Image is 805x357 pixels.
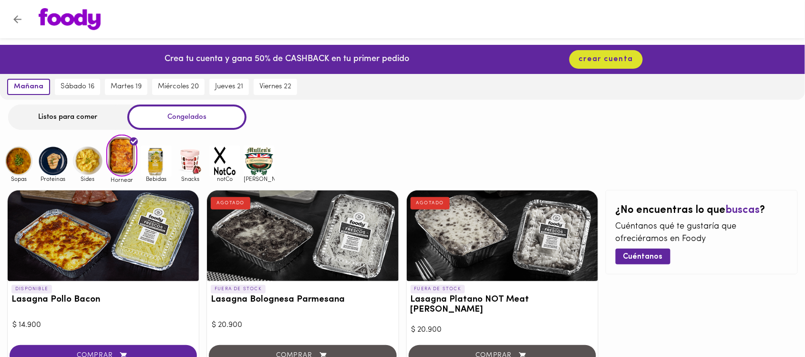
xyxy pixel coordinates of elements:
div: $ 20.900 [412,325,593,336]
img: logo.png [39,8,101,30]
button: sábado 16 [55,79,100,95]
button: Volver [6,8,29,31]
p: DISPONIBLE [11,285,52,294]
button: martes 19 [105,79,147,95]
h3: Lasagna Pollo Bacon [11,295,195,305]
img: Sopas [3,146,34,177]
span: buscas [726,205,760,216]
img: Proteinas [38,146,69,177]
img: mullens [244,146,275,177]
div: Listos para comer [8,105,127,130]
span: Hornear [106,177,137,183]
iframe: Messagebird Livechat Widget [750,302,795,347]
h3: Lasagna Platano NOT Meat [PERSON_NAME] [411,295,594,315]
p: FUERA DE STOCK [411,285,465,294]
button: viernes 22 [254,79,297,95]
span: martes 19 [111,83,142,91]
span: Sides [72,176,103,182]
img: Snacks [175,146,206,177]
p: Cuéntanos qué te gustaría que ofreciéramos en Foody [616,221,788,245]
div: $ 14.900 [12,320,194,331]
span: Sopas [3,176,34,182]
div: Congelados [127,105,247,130]
h3: Lasagna Bolognesa Parmesana [211,295,394,305]
span: Bebidas [141,176,172,182]
img: notCo [209,146,240,177]
div: AGOTADO [411,197,450,210]
span: jueves 21 [215,83,243,91]
button: jueves 21 [209,79,249,95]
span: Cuéntanos [623,252,663,262]
span: Snacks [175,176,206,182]
span: Proteinas [38,176,69,182]
div: Lasagna Pollo Bacon [8,190,199,281]
h2: ¿No encuentras lo que ? [616,205,788,216]
span: crear cuenta [579,55,633,64]
img: Sides [72,146,103,177]
button: Cuéntanos [616,249,671,264]
div: Lasagna Bolognesa Parmesana [207,190,398,281]
p: FUERA DE STOCK [211,285,266,294]
button: miércoles 20 [152,79,205,95]
div: AGOTADO [211,197,250,210]
img: Bebidas [141,146,172,177]
span: viernes 22 [259,83,291,91]
div: $ 20.900 [212,320,393,331]
p: Crea tu cuenta y gana 50% de CASHBACK en tu primer pedido [165,53,409,66]
button: mañana [7,79,50,95]
span: miércoles 20 [158,83,199,91]
div: Lasagna Platano NOT Meat Burger [407,190,598,281]
span: sábado 16 [61,83,94,91]
img: Hornear [106,135,137,177]
span: notCo [209,176,240,182]
span: mañana [14,83,43,91]
span: [PERSON_NAME] [244,176,275,182]
button: crear cuenta [569,50,643,69]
